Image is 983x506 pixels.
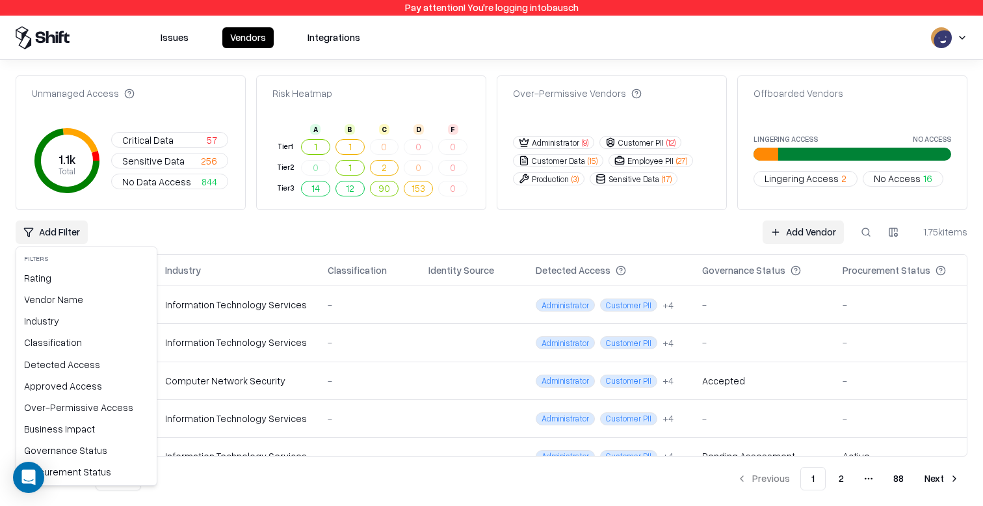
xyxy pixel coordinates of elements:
div: Procurement Status [19,461,154,483]
div: Business Impact [19,418,154,440]
div: Add Filter [16,246,157,486]
div: Rating [19,267,154,289]
div: Filters [19,250,154,267]
div: Approved Access [19,375,154,397]
div: Classification [19,332,154,353]
div: Industry [19,310,154,332]
div: Over-Permissive Access [19,397,154,418]
div: Governance Status [19,440,154,461]
div: Detected Access [19,354,154,375]
div: Vendor Name [19,289,154,310]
